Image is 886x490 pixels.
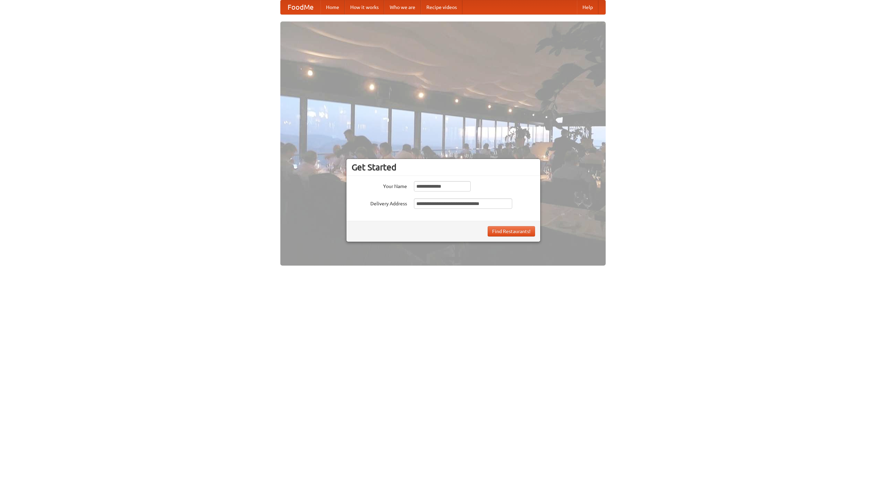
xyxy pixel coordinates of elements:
label: Delivery Address [352,198,407,207]
a: Home [320,0,345,14]
h3: Get Started [352,162,535,172]
a: Who we are [384,0,421,14]
button: Find Restaurants! [488,226,535,237]
a: Recipe videos [421,0,462,14]
a: How it works [345,0,384,14]
a: Help [577,0,598,14]
a: FoodMe [281,0,320,14]
label: Your Name [352,181,407,190]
